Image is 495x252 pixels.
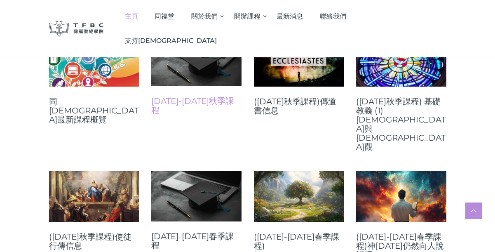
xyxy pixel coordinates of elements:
[225,4,268,28] a: 開辦課程
[125,12,138,20] span: 主頁
[320,12,346,20] span: 聯絡我們
[356,97,446,151] a: ([DATE]秋季課程) 基礎教義 (1) [DEMOGRAPHIC_DATA]與[DEMOGRAPHIC_DATA]觀
[151,232,242,250] a: [DATE]-[DATE]春季課程
[311,4,354,28] a: 聯絡我們
[277,12,303,20] span: 最新消息
[155,12,174,20] span: 同福堂
[49,97,139,124] a: 同[DEMOGRAPHIC_DATA]最新課程概覽
[49,232,139,250] a: ([DATE]秋季課程)使徒行傳信息
[234,12,260,20] span: 開辦課程
[191,12,218,20] span: 關於我們
[146,4,183,28] a: 同福堂
[254,97,344,115] a: ([DATE]秋季課程)傳道書信息
[116,4,146,28] a: 主頁
[125,37,217,45] span: 支持[DEMOGRAPHIC_DATA]
[465,203,482,219] a: Scroll to top
[268,4,312,28] a: 最新消息
[183,4,226,28] a: 關於我們
[151,97,242,115] a: [DATE]-[DATE]秋季課程
[116,28,225,53] a: 支持[DEMOGRAPHIC_DATA]
[49,21,104,37] img: 同福聖經學院 TFBC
